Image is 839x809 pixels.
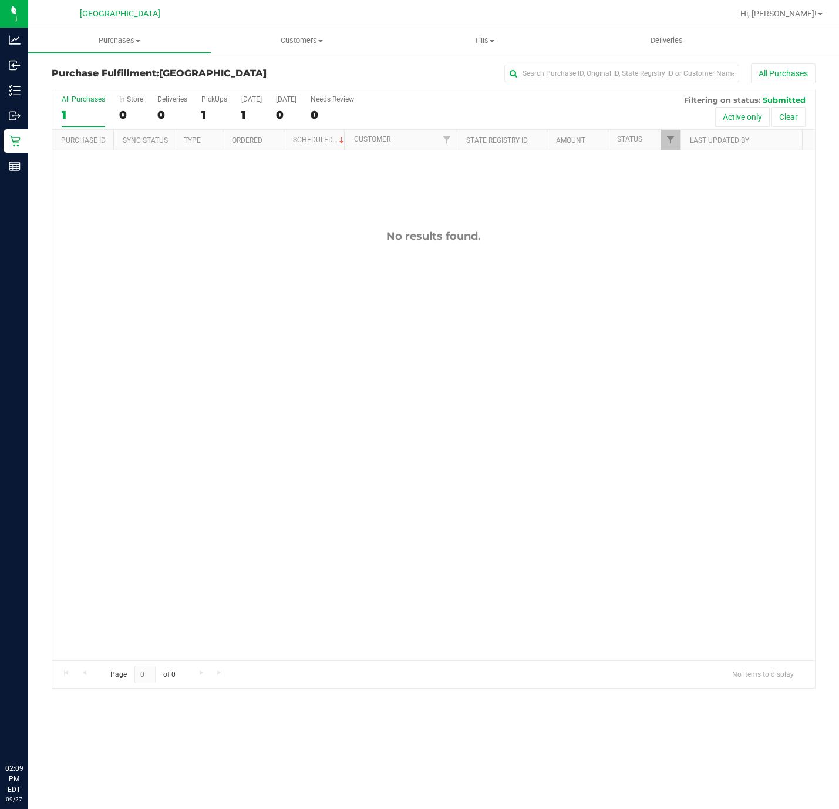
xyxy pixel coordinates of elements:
[9,135,21,147] inline-svg: Retail
[232,136,262,145] a: Ordered
[393,28,575,53] a: Tills
[241,108,262,122] div: 1
[28,28,211,53] a: Purchases
[740,9,817,18] span: Hi, [PERSON_NAME]!
[123,136,168,145] a: Sync Status
[62,108,105,122] div: 1
[354,135,390,143] a: Customer
[393,35,575,46] span: Tills
[751,63,816,83] button: All Purchases
[466,136,528,145] a: State Registry ID
[184,136,201,145] a: Type
[9,59,21,71] inline-svg: Inbound
[763,95,806,105] span: Submitted
[61,136,106,145] a: Purchase ID
[201,108,227,122] div: 1
[684,95,760,105] span: Filtering on status:
[211,28,393,53] a: Customers
[159,68,267,79] span: [GEOGRAPHIC_DATA]
[575,28,758,53] a: Deliveries
[12,715,47,750] iframe: Resource center
[276,95,296,103] div: [DATE]
[9,160,21,172] inline-svg: Reports
[157,108,187,122] div: 0
[504,65,739,82] input: Search Purchase ID, Original ID, State Registry ID or Customer Name...
[9,34,21,46] inline-svg: Analytics
[5,795,23,804] p: 09/27
[28,35,211,46] span: Purchases
[52,68,306,79] h3: Purchase Fulfillment:
[635,35,699,46] span: Deliveries
[119,95,143,103] div: In Store
[715,107,770,127] button: Active only
[311,108,354,122] div: 0
[276,108,296,122] div: 0
[690,136,749,145] a: Last Updated By
[201,95,227,103] div: PickUps
[9,85,21,96] inline-svg: Inventory
[80,9,160,19] span: [GEOGRAPHIC_DATA]
[241,95,262,103] div: [DATE]
[157,95,187,103] div: Deliveries
[617,135,642,143] a: Status
[771,107,806,127] button: Clear
[556,136,585,145] a: Amount
[311,95,354,103] div: Needs Review
[293,136,346,144] a: Scheduled
[437,130,457,150] a: Filter
[5,763,23,795] p: 02:09 PM EDT
[119,108,143,122] div: 0
[723,666,803,683] span: No items to display
[52,230,815,243] div: No results found.
[62,95,105,103] div: All Purchases
[100,666,185,684] span: Page of 0
[661,130,680,150] a: Filter
[9,110,21,122] inline-svg: Outbound
[211,35,393,46] span: Customers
